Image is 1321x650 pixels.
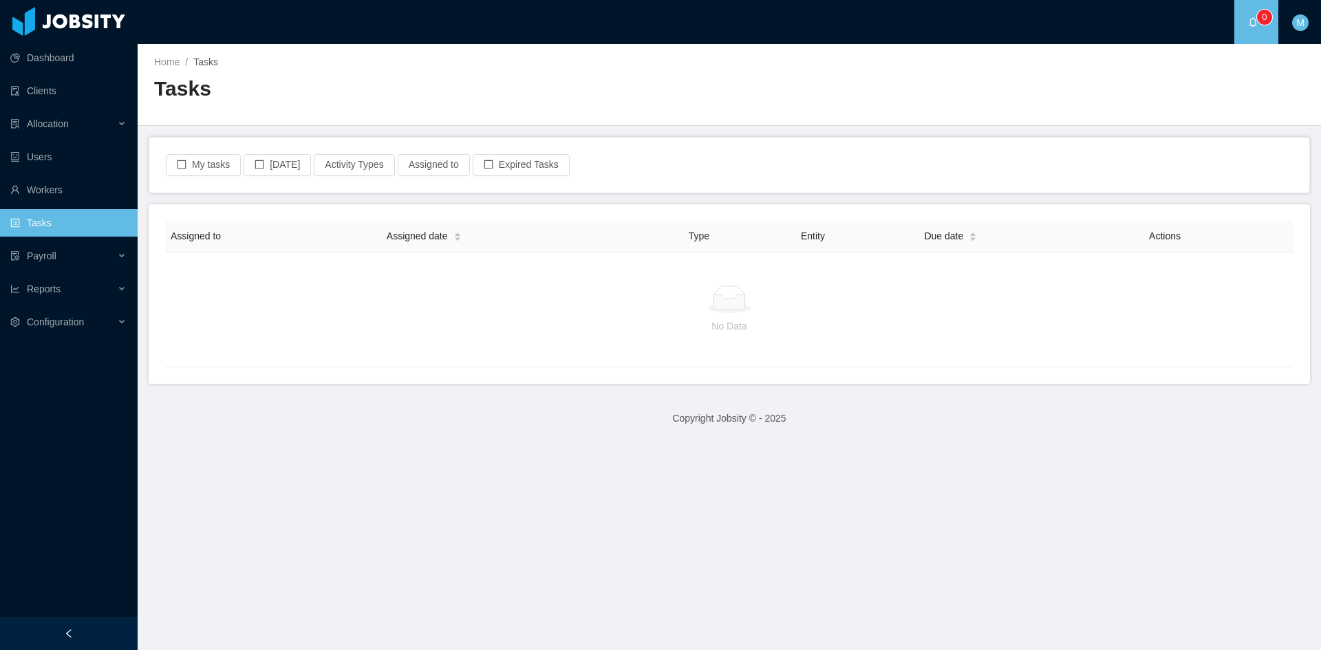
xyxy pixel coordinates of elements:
span: M [1296,14,1304,31]
a: icon: profileTasks [10,209,127,237]
span: Type [689,230,709,241]
i: icon: solution [10,119,20,129]
a: icon: robotUsers [10,143,127,171]
button: Assigned to [398,154,470,176]
i: icon: setting [10,317,20,327]
span: Entity [801,230,825,241]
i: icon: caret-down [969,236,977,240]
h2: Tasks [154,75,729,103]
span: Reports [27,283,61,294]
i: icon: line-chart [10,284,20,294]
p: No Data [176,318,1282,334]
div: Sort [453,230,462,240]
span: Tasks [193,56,218,67]
button: Activity Types [314,154,394,176]
button: icon: border[DATE] [244,154,311,176]
span: / [185,56,188,67]
a: icon: userWorkers [10,176,127,204]
i: icon: file-protect [10,251,20,261]
i: icon: caret-up [969,230,977,235]
span: Assigned date [387,229,448,243]
span: Assigned to [171,230,221,241]
button: icon: borderMy tasks [166,154,241,176]
button: icon: borderExpired Tasks [473,154,570,176]
i: icon: caret-up [453,230,461,235]
span: Due date [924,229,963,243]
sup: 0 [1258,10,1271,24]
a: icon: auditClients [10,77,127,105]
span: Allocation [27,118,69,129]
footer: Copyright Jobsity © - 2025 [138,395,1321,442]
i: icon: caret-down [453,236,461,240]
span: Actions [1149,230,1181,241]
i: icon: bell [1248,17,1258,27]
span: Payroll [27,250,56,261]
span: Configuration [27,316,84,327]
a: Home [154,56,180,67]
div: Sort [969,230,977,240]
a: icon: pie-chartDashboard [10,44,127,72]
